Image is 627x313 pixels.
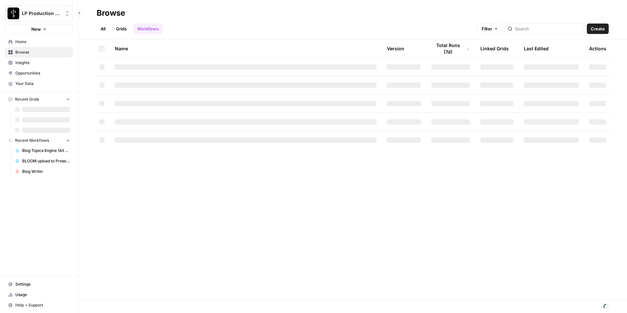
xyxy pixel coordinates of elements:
div: Name [115,40,377,58]
div: Version [387,40,404,58]
a: Settings [5,279,73,289]
div: Actions [589,40,606,58]
span: Blog Topics Engine (All Locations) [22,148,70,154]
span: Help + Support [15,302,70,308]
a: Browse [5,47,73,58]
span: Usage [15,292,70,298]
span: Recent Grids [15,96,39,102]
span: Blog Writer [22,169,70,174]
span: Settings [15,281,70,287]
a: Your Data [5,78,73,89]
a: Usage [5,289,73,300]
div: Linked Grids [480,40,509,58]
a: Insights [5,58,73,68]
span: LP Production Workloads [22,10,61,17]
span: Filter [482,25,492,32]
img: LP Production Workloads Logo [8,8,19,19]
button: Filter [477,24,502,34]
input: Search [515,25,581,32]
span: Home [15,39,70,45]
div: Last Edited [524,40,549,58]
div: Browse [97,8,125,18]
button: Workspace: LP Production Workloads [5,5,73,22]
a: Blog Topics Engine (All Locations) [12,145,73,156]
button: Recent Workflows [5,136,73,145]
span: Insights [15,60,70,66]
span: New [31,26,41,32]
button: Create [587,24,609,34]
a: Opportunities [5,68,73,78]
button: Recent Grids [5,94,73,104]
span: Opportunities [15,70,70,76]
a: BLOOM upload to Presence (after Human Review) [12,156,73,166]
button: New [5,24,73,34]
a: Workflows [133,24,163,34]
a: Home [5,37,73,47]
a: Blog Writer [12,166,73,177]
a: Grids [112,24,131,34]
span: Browse [15,49,70,55]
span: BLOOM upload to Presence (after Human Review) [22,158,70,164]
div: Total Runs (7d) [431,40,470,58]
span: Create [591,25,605,32]
button: Help + Support [5,300,73,310]
a: All [97,24,109,34]
span: Recent Workflows [15,138,49,143]
span: Your Data [15,81,70,87]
